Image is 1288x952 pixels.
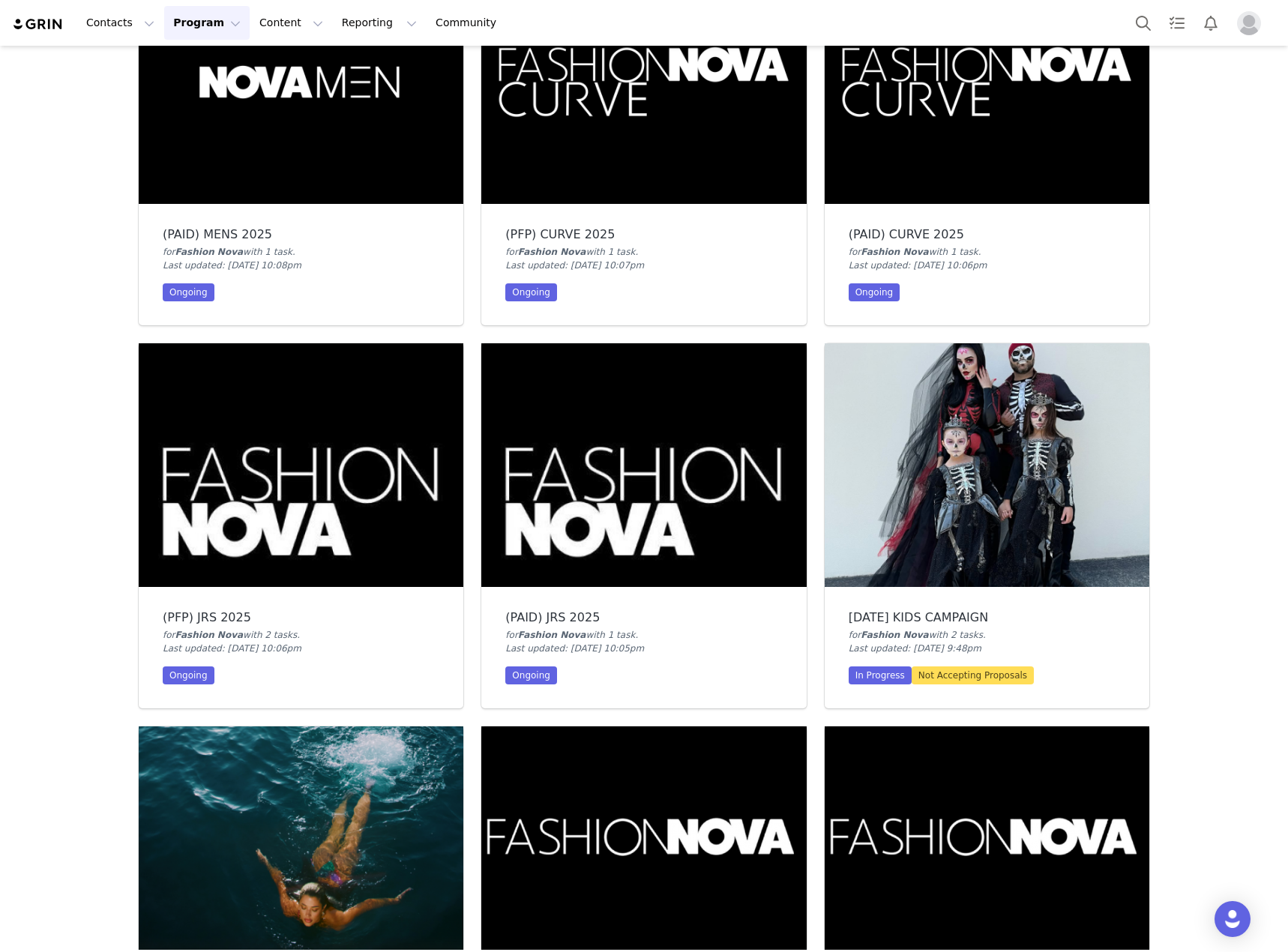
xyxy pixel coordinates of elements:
button: Search [1127,6,1160,40]
div: (PAID) MENS 2025 [163,228,439,241]
div: (PFP) CURVE 2025 [505,228,782,241]
span: Fashion Nova [861,247,929,257]
span: Fashion Nova [518,247,586,257]
div: for with 2 task . [163,628,439,642]
div: Ongoing [163,666,214,684]
span: s [978,630,983,640]
img: grin logo [12,17,64,31]
div: Last updated: [DATE] 10:07pm [505,259,782,272]
div: (PAID) CURVE 2025 [849,228,1125,241]
div: Last updated: [DATE] 10:08pm [163,259,439,272]
button: Program [164,6,250,40]
div: for with 1 task . [505,245,782,259]
div: (PAID) JRS 2025 [505,611,782,624]
span: Fashion Nova [518,630,586,640]
div: Last updated: [DATE] 9:48pm [849,642,1125,655]
div: for with 1 task . [163,245,439,259]
div: Open Intercom Messenger [1215,901,1251,937]
img: (PAID) JRS 2025 [481,343,806,587]
a: Tasks [1161,6,1194,40]
div: Not Accepting Proposals [912,666,1034,684]
span: Fashion Nova [861,630,929,640]
span: s [292,630,297,640]
div: for with 1 task . [505,628,782,642]
div: Ongoing [163,283,214,301]
div: Ongoing [505,283,557,301]
img: (PFP) JRS 2025 [139,343,463,587]
div: Last updated: [DATE] 10:06pm [849,259,1125,272]
div: In Progress [849,666,912,684]
div: Ongoing [505,666,557,684]
div: for with 2 task . [849,628,1125,642]
button: Contacts [77,6,163,40]
div: (PFP) JRS 2025 [163,611,439,624]
img: placeholder-profile.jpg [1237,11,1261,35]
div: [DATE] KIDS CAMPAIGN [849,611,1125,624]
img: HALLOWEEN 2025 KIDS CAMPAIGN [825,343,1149,587]
div: for with 1 task . [849,245,1125,259]
button: Reporting [333,6,426,40]
button: Profile [1228,11,1276,35]
a: Community [427,6,512,40]
span: Fashion Nova [175,247,244,257]
span: Fashion Nova [175,630,244,640]
button: Content [250,6,332,40]
div: Last updated: [DATE] 10:05pm [505,642,782,655]
div: Last updated: [DATE] 10:06pm [163,642,439,655]
div: Ongoing [849,283,900,301]
button: Notifications [1194,6,1227,40]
